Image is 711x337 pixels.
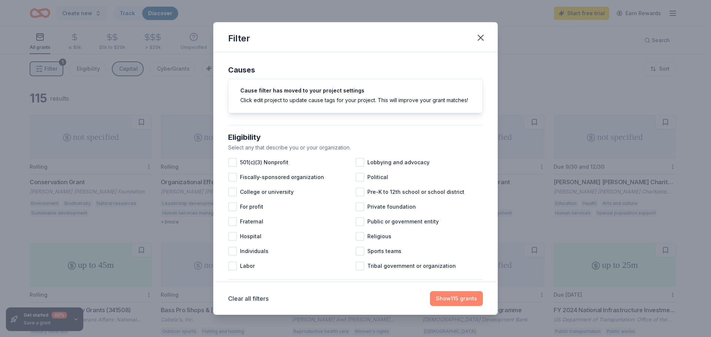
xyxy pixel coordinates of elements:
[367,217,439,226] span: Public or government entity
[240,232,261,241] span: Hospital
[228,64,483,76] div: Causes
[240,202,263,211] span: For profit
[367,202,416,211] span: Private foundation
[367,247,401,256] span: Sports teams
[240,173,324,182] span: Fiscally-sponsored organization
[430,291,483,306] button: Show115 grants
[367,262,456,270] span: Tribal government or organization
[240,96,471,104] div: Click edit project to update cause tags for your project. This will improve your grant matches!
[240,188,294,196] span: College or university
[367,188,464,196] span: Pre-K to 12th school or school district
[228,143,483,152] div: Select any that describe you or your organization.
[240,262,255,270] span: Labor
[367,173,388,182] span: Political
[228,131,483,143] div: Eligibility
[240,247,268,256] span: Individuals
[367,232,391,241] span: Religious
[228,33,250,44] div: Filter
[367,158,430,167] span: Lobbying and advocacy
[240,158,288,167] span: 501(c)(3) Nonprofit
[240,217,263,226] span: Fraternal
[240,88,471,93] h5: Cause filter has moved to your project settings
[228,294,268,303] button: Clear all filters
